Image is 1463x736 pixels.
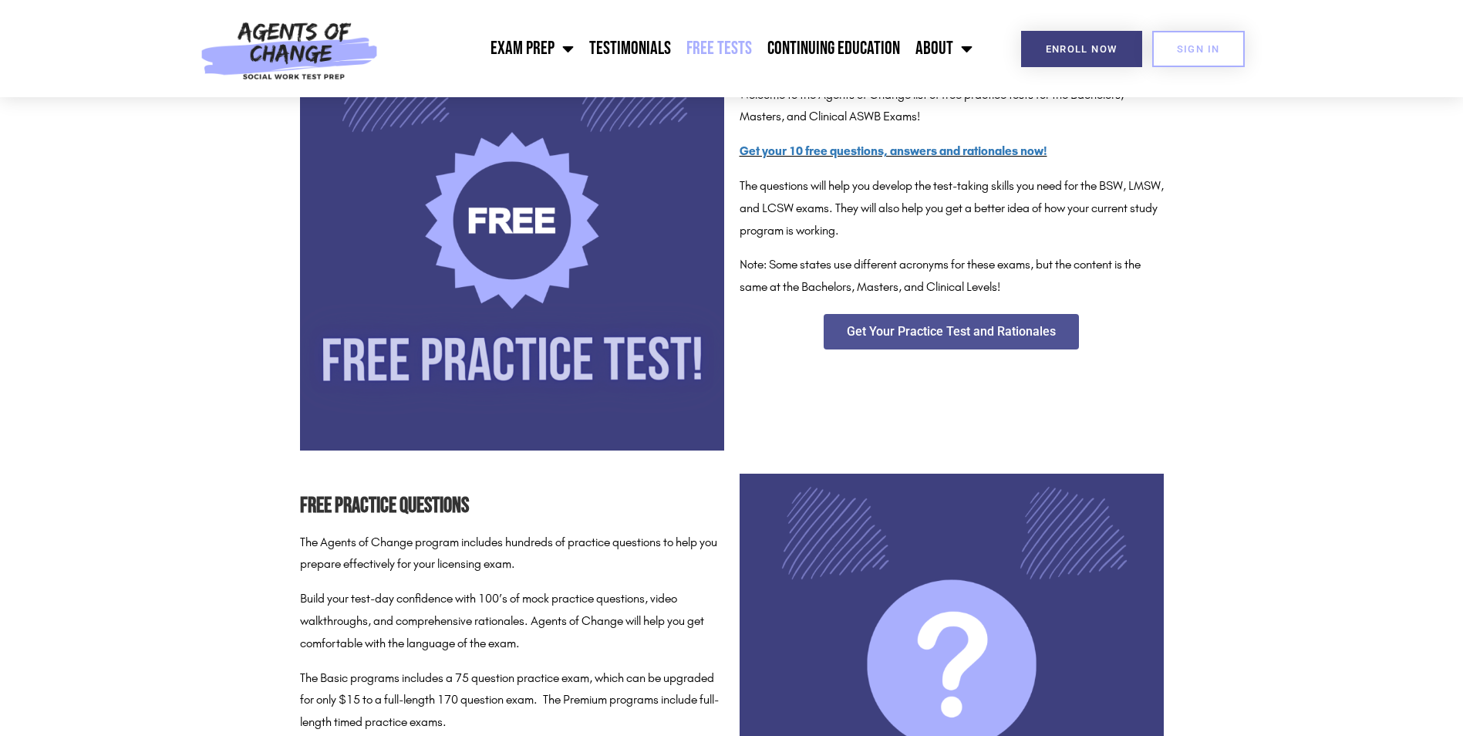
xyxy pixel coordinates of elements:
a: Enroll Now [1021,31,1142,67]
p: The Agents of Change program includes hundreds of practice questions to help you prepare effectiv... [300,532,724,576]
span: Enroll Now [1046,44,1117,54]
p: Build your test-day confidence with 100’s of mock practice questions, video walkthroughs, and com... [300,588,724,654]
a: Testimonials [581,29,679,68]
span: SIGN IN [1177,44,1220,54]
a: SIGN IN [1152,31,1245,67]
p: Welcome to the Agents of Change list of free practice tests for the Bachelors, Masters, and Clini... [740,84,1164,129]
a: Free Tests [679,29,760,68]
nav: Menu [386,29,980,68]
p: Note: Some states use different acronyms for these exams, but the content is the same at the Bach... [740,254,1164,299]
h2: Free Practice Questions [300,489,724,524]
a: Get your 10 free questions, answers and rationales now! [740,143,1047,158]
span: Get Your Practice Test and Rationales [847,326,1056,338]
a: Exam Prep [483,29,581,68]
a: About [908,29,980,68]
p: The Basic programs includes a 75 question practice exam, which can be upgraded for only $15 to a ... [300,667,724,734]
p: The questions will help you develop the test-taking skills you need for the BSW, LMSW, and LCSW e... [740,175,1164,241]
a: Continuing Education [760,29,908,68]
a: Get Your Practice Test and Rationales [824,314,1079,349]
